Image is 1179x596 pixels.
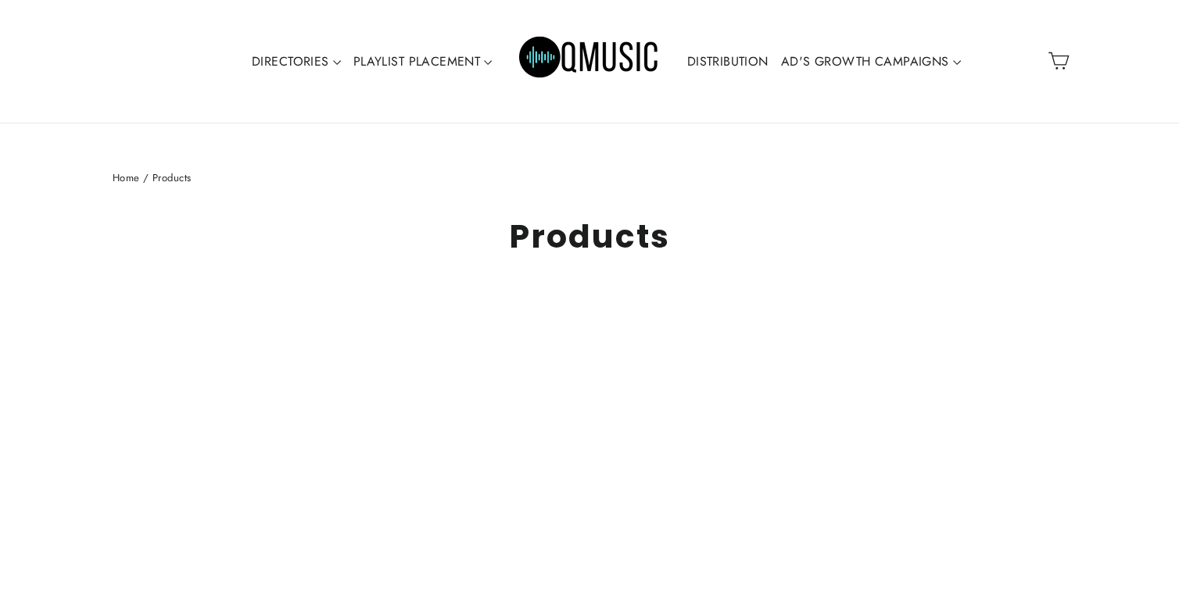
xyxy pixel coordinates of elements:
img: Q Music Promotions [519,26,660,96]
a: DIRECTORIES [245,44,347,80]
a: Home [113,170,140,185]
span: / [143,170,149,185]
div: Primary [196,16,983,107]
a: DISTRIBUTION [681,44,775,80]
span: Products [152,170,191,185]
a: PLAYLIST PLACEMENT [347,44,499,80]
h1: Products [113,217,1066,255]
a: AD'S GROWTH CAMPAIGNS [775,44,967,80]
nav: breadcrumbs [113,170,1066,187]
